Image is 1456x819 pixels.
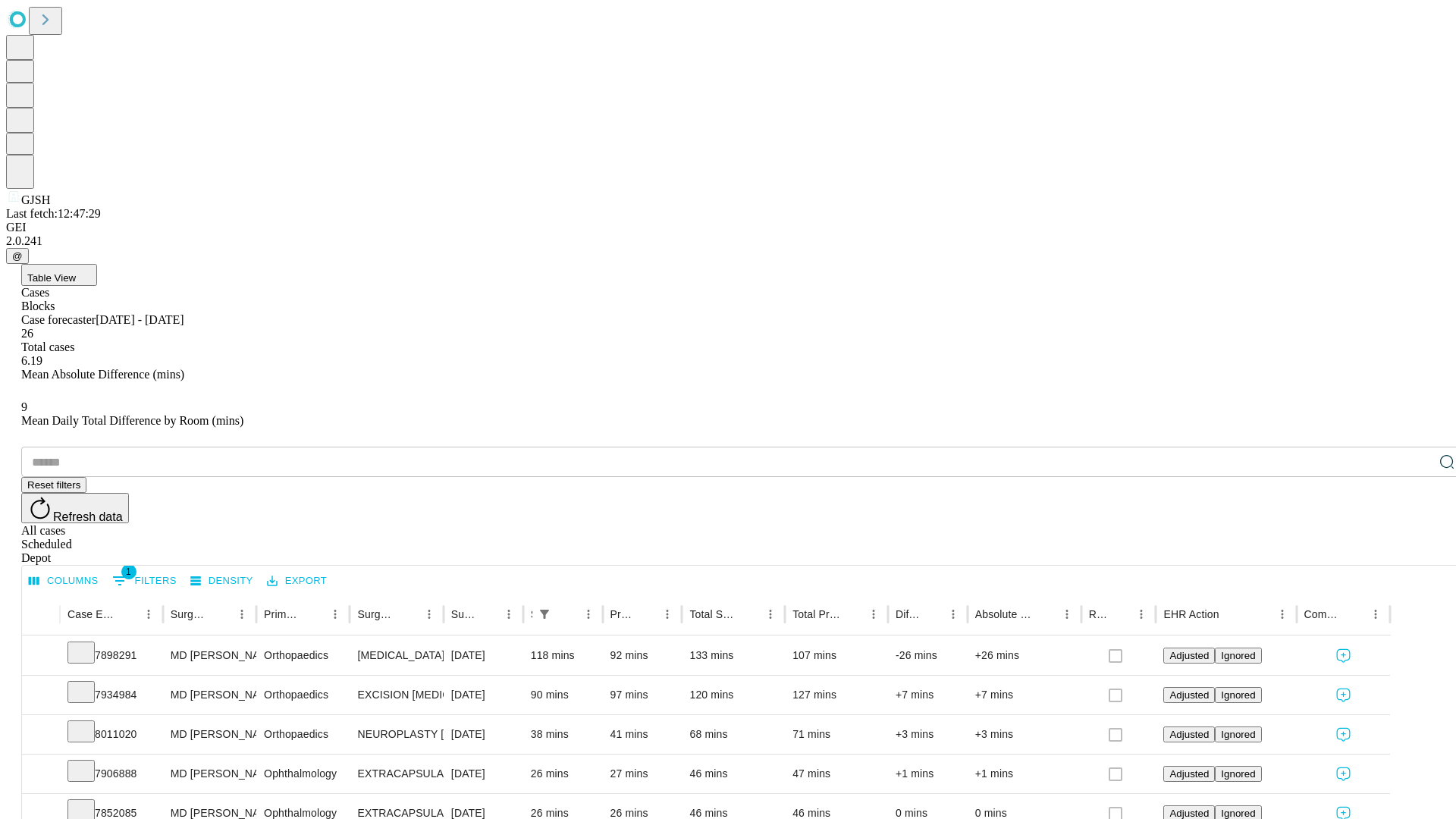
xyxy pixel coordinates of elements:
[534,604,555,625] button: Show filters
[357,636,435,675] div: [MEDICAL_DATA] MEDIAL AND LATERAL MENISCECTOMY
[30,722,52,748] button: Expand
[357,715,435,754] div: NEUROPLASTY [MEDICAL_DATA] AT [GEOGRAPHIC_DATA]
[610,636,675,675] div: 92 mins
[264,608,302,620] div: Primary Service
[21,477,86,493] button: Reset filters
[12,250,23,262] span: @
[689,608,737,620] div: Total Scheduled Duration
[264,676,342,714] div: Orthopaedics
[1221,768,1255,780] span: Ignored
[1169,768,1209,780] span: Adjusted
[1215,687,1261,703] button: Ignored
[689,715,777,754] div: 68 mins
[975,636,1074,675] div: +26 mins
[896,755,960,793] div: +1 mins
[1215,726,1261,742] button: Ignored
[53,510,123,523] span: Refresh data
[1221,689,1255,701] span: Ignored
[21,327,33,340] span: 26
[1169,650,1209,661] span: Adjusted
[117,604,138,625] button: Sort
[896,608,920,620] div: Difference
[231,604,253,625] button: Menu
[792,636,880,675] div: 107 mins
[477,604,498,625] button: Sort
[21,193,50,206] span: GJSH
[531,715,595,754] div: 38 mins
[1215,648,1261,664] button: Ignored
[419,604,440,625] button: Menu
[1365,604,1386,625] button: Menu
[739,604,760,625] button: Sort
[975,608,1034,620] div: Absolute Difference
[264,715,342,754] div: Orthopaedics
[557,604,578,625] button: Sort
[121,564,136,579] span: 1
[1169,689,1209,701] span: Adjusted
[578,604,599,625] button: Menu
[6,248,29,264] button: @
[1344,604,1365,625] button: Sort
[6,221,1450,234] div: GEI
[357,608,395,620] div: Surgery Name
[760,604,781,625] button: Menu
[635,604,657,625] button: Sort
[531,755,595,793] div: 26 mins
[657,604,678,625] button: Menu
[975,715,1074,754] div: +3 mins
[1035,604,1056,625] button: Sort
[531,636,595,675] div: 118 mins
[1272,604,1293,625] button: Menu
[451,608,475,620] div: Surgery Date
[1163,766,1215,782] button: Adjusted
[171,676,249,714] div: MD [PERSON_NAME] [PERSON_NAME]
[1089,608,1109,620] div: Resolved in EHR
[610,608,635,620] div: Predicted In Room Duration
[689,676,777,714] div: 120 mins
[21,493,129,523] button: Refresh data
[1056,604,1078,625] button: Menu
[792,715,880,754] div: 71 mins
[689,755,777,793] div: 46 mins
[610,676,675,714] div: 97 mins
[25,570,102,593] button: Select columns
[975,755,1074,793] div: +1 mins
[21,400,27,413] span: 9
[1163,687,1215,703] button: Adjusted
[451,715,516,754] div: [DATE]
[1221,808,1255,819] span: Ignored
[21,264,97,286] button: Table View
[943,604,964,625] button: Menu
[792,608,840,620] div: Total Predicted Duration
[1215,766,1261,782] button: Ignored
[30,761,52,788] button: Expand
[67,755,155,793] div: 7906888
[67,676,155,714] div: 7934984
[21,340,74,353] span: Total cases
[451,676,516,714] div: [DATE]
[325,604,346,625] button: Menu
[1109,604,1131,625] button: Sort
[534,604,555,625] div: 1 active filter
[975,676,1074,714] div: +7 mins
[96,313,184,326] span: [DATE] - [DATE]
[67,715,155,754] div: 8011020
[397,604,419,625] button: Sort
[1169,729,1209,740] span: Adjusted
[171,715,249,754] div: MD [PERSON_NAME] [PERSON_NAME]
[451,636,516,675] div: [DATE]
[171,755,249,793] div: MD [PERSON_NAME]
[689,636,777,675] div: 133 mins
[21,414,243,427] span: Mean Daily Total Difference by Room (mins)
[896,676,960,714] div: +7 mins
[21,313,96,326] span: Case forecaster
[30,682,52,709] button: Expand
[108,569,180,593] button: Show filters
[21,368,184,381] span: Mean Absolute Difference (mins)
[531,608,532,620] div: Scheduled In Room Duration
[498,604,519,625] button: Menu
[610,715,675,754] div: 41 mins
[30,643,52,670] button: Expand
[67,636,155,675] div: 7898291
[1131,604,1152,625] button: Menu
